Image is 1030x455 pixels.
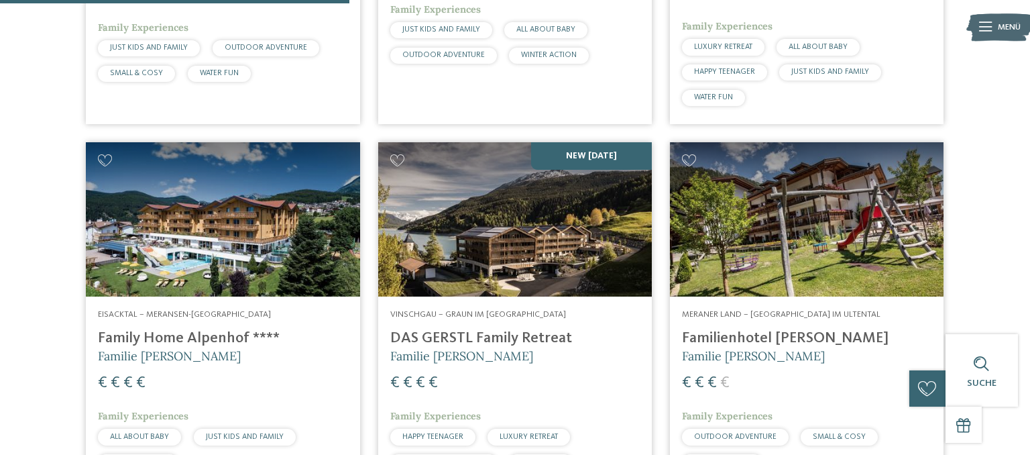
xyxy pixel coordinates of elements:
span: LUXURY RETREAT [694,43,752,51]
img: Familienhotels gesucht? Hier findet ihr die besten! [378,142,652,297]
span: ALL ABOUT BABY [110,433,169,441]
span: HAPPY TEENAGER [402,433,463,441]
span: Family Experiences [390,410,481,422]
span: € [695,375,704,391]
span: Family Experiences [390,3,481,15]
span: Family Experiences [682,20,772,32]
h4: DAS GERSTL Family Retreat [390,330,640,348]
span: JUST KIDS AND FAMILY [402,26,480,34]
span: JUST KIDS AND FAMILY [110,44,188,52]
span: € [136,375,146,391]
span: € [403,375,412,391]
h4: Family Home Alpenhof **** [98,330,347,348]
span: Familie [PERSON_NAME] [682,348,825,364]
span: Eisacktal – Meransen-[GEOGRAPHIC_DATA] [98,310,271,319]
span: OUTDOOR ADVENTURE [225,44,307,52]
h4: Familienhotel [PERSON_NAME] [682,330,931,348]
span: WATER FUN [694,93,733,101]
span: Familie [PERSON_NAME] [98,348,241,364]
span: € [111,375,120,391]
span: WATER FUN [200,69,239,77]
span: SMALL & COSY [813,433,866,441]
span: Family Experiences [682,410,772,422]
img: Family Home Alpenhof **** [86,142,359,297]
span: ALL ABOUT BABY [516,26,575,34]
span: Familie [PERSON_NAME] [390,348,533,364]
span: € [428,375,438,391]
span: € [123,375,133,391]
span: LUXURY RETREAT [500,433,558,441]
span: Meraner Land – [GEOGRAPHIC_DATA] im Ultental [682,310,880,319]
span: OUTDOOR ADVENTURE [402,51,485,59]
span: € [720,375,730,391]
span: € [682,375,691,391]
span: OUTDOOR ADVENTURE [694,433,777,441]
span: € [416,375,425,391]
span: Family Experiences [98,21,188,34]
span: ALL ABOUT BABY [789,43,848,51]
img: Familienhotels gesucht? Hier findet ihr die besten! [670,142,943,297]
span: JUST KIDS AND FAMILY [206,433,284,441]
span: € [390,375,400,391]
span: WINTER ACTION [521,51,577,59]
span: SMALL & COSY [110,69,163,77]
span: Family Experiences [98,410,188,422]
span: Suche [967,378,996,388]
span: € [98,375,107,391]
span: € [707,375,717,391]
span: JUST KIDS AND FAMILY [791,68,869,76]
span: Vinschgau – Graun im [GEOGRAPHIC_DATA] [390,310,566,319]
span: HAPPY TEENAGER [694,68,755,76]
